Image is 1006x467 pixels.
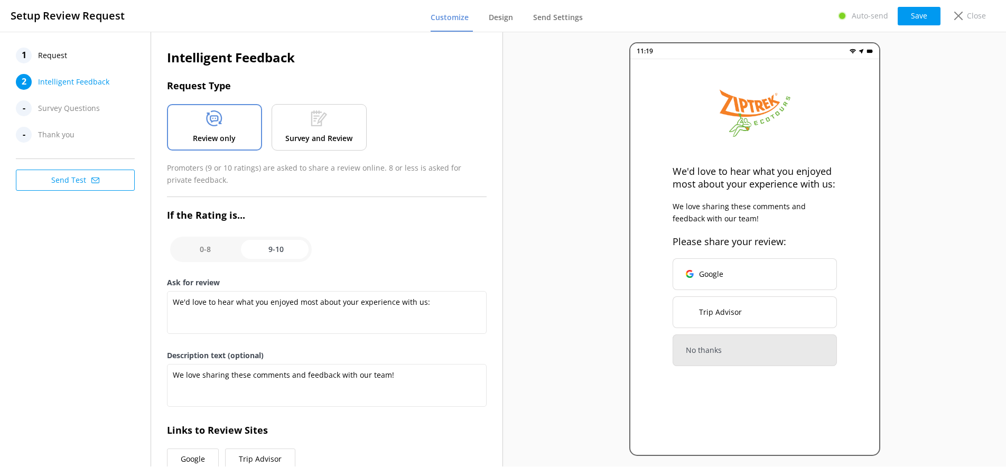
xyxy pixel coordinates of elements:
[673,165,837,190] p: We'd love to hear what you enjoyed most about your experience with us:
[167,48,487,68] h2: Intelligent Feedback
[38,100,100,116] span: Survey Questions
[489,12,513,23] span: Design
[867,48,873,54] img: battery.png
[852,10,888,22] p: Auto-send
[167,78,487,94] h3: Request Type
[167,364,487,407] textarea: We love sharing these comments and feedback with our team!
[167,277,487,288] label: Ask for review
[850,48,856,54] img: wifi.png
[167,350,487,361] label: Description text (optional)
[11,7,125,24] h3: Setup Review Request
[637,46,653,56] p: 11:19
[16,170,135,191] button: Send Test
[38,127,74,143] span: Thank you
[858,48,864,54] img: near-me.png
[673,235,837,248] p: Please share your review:
[16,74,32,90] div: 2
[673,201,837,225] p: We love sharing these comments and feedback with our team!
[533,12,583,23] span: Send Settings
[708,80,802,144] img: 40-1614892838.png
[167,291,487,334] textarea: We'd love to hear what you enjoyed most about your experience with us:
[193,133,236,144] p: Review only
[16,48,32,63] div: 1
[285,133,352,144] p: Survey and Review
[431,12,469,23] span: Customize
[167,162,487,186] p: Promoters (9 or 10 ratings) are asked to share a review online. 8 or less is asked for private fe...
[673,258,837,290] button: Google
[38,74,109,90] span: Intelligent Feedback
[167,423,487,438] h3: Links to Review Sites
[898,7,940,25] button: Save
[16,100,32,116] div: -
[673,296,837,328] button: Trip Advisor
[16,127,32,143] div: -
[38,48,67,63] span: Request
[967,10,986,22] p: Close
[673,334,837,366] button: No thanks
[167,208,487,223] h3: If the Rating is...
